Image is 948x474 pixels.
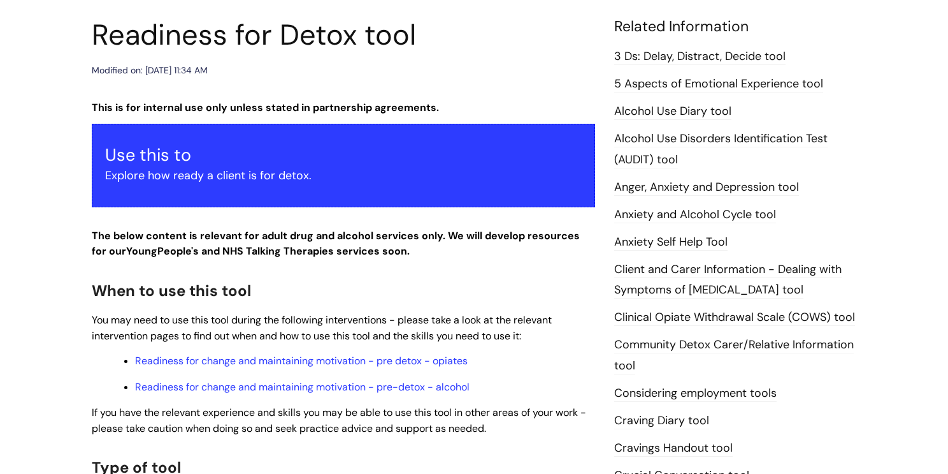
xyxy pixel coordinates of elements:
h4: Related Information [614,18,856,36]
a: Cravings Handout tool [614,440,733,457]
p: Explore how ready a client is for detox. [105,165,582,186]
a: Anxiety Self Help Tool [614,234,728,251]
a: Alcohol Use Diary tool [614,103,731,120]
a: Craving Diary tool [614,413,709,429]
a: Anxiety and Alcohol Cycle tool [614,207,776,223]
a: Alcohol Use Disorders Identification Test (AUDIT) tool [614,131,828,168]
a: Anger, Anxiety and Depression tool [614,179,799,196]
a: Considering employment tools [614,385,777,402]
h1: Readiness for Detox tool [92,18,595,52]
div: Modified on: [DATE] 11:34 AM [92,63,208,78]
strong: This is for internal use only unless stated in partnership agreements. [92,101,439,114]
a: Community Detox Carer/Relative Information tool [614,337,854,374]
a: 5 Aspects of Emotional Experience tool [614,76,823,93]
a: Readiness for change and maintaining motivation - pre detox - opiates [135,354,468,367]
a: Client and Carer Information - Dealing with Symptoms of [MEDICAL_DATA] tool [614,262,842,299]
a: Clinical Opiate Withdrawal Scale (COWS) tool [614,309,855,326]
a: Readiness for change and maintaining motivation - pre-detox - alcohol [135,380,470,394]
strong: Young [126,244,201,258]
span: You may need to use this tool during the following interventions - please take a look at the rele... [92,313,552,343]
span: If you have the relevant experience and skills you may be able to use this tool in other areas of... [92,406,586,435]
strong: People's [157,244,199,258]
h3: Use this to [105,145,582,165]
a: 3 Ds: Delay, Distract, Decide tool [614,48,786,65]
span: When to use this tool [92,281,251,300]
strong: The below content is relevant for adult drug and alcohol services only. We will develop resources... [92,229,580,258]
